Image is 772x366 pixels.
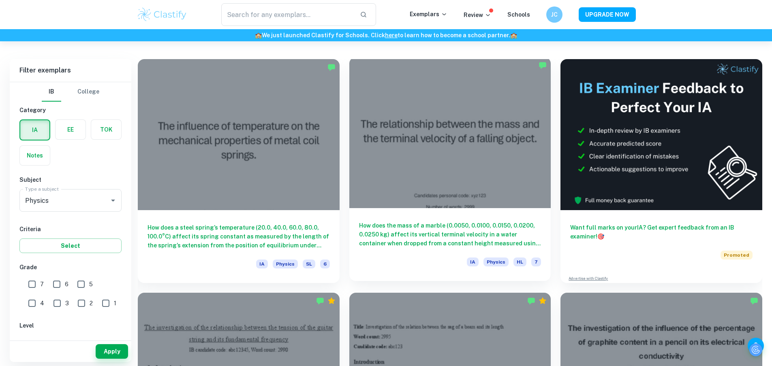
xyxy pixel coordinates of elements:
[91,120,121,139] button: TOK
[750,297,758,305] img: Marked
[40,299,44,308] span: 4
[349,59,551,283] a: How does the mass of a marble (0.0050, 0.0100, 0.0150, 0.0200, 0.0250 kg) affect its vertical ter...
[359,221,541,248] h6: How does the mass of a marble (0.0050, 0.0100, 0.0150, 0.0200, 0.0250 kg) affect its vertical ter...
[137,6,188,23] img: Clastify logo
[327,297,336,305] div: Premium
[42,82,99,102] div: Filter type choice
[221,3,354,26] input: Search for any exemplars...
[385,32,398,38] a: here
[316,297,324,305] img: Marked
[19,321,122,330] h6: Level
[320,260,330,268] span: 6
[40,280,44,289] span: 7
[10,59,131,82] h6: Filter exemplars
[19,238,122,253] button: Select
[507,11,530,18] a: Schools
[255,32,262,38] span: 🏫
[42,82,61,102] button: IB
[550,10,559,19] h6: JC
[273,260,298,268] span: Physics
[560,59,762,283] a: Want full marks on yourIA? Get expert feedback from an IB examiner!PromotedAdvertise with Clastify
[570,223,753,241] h6: Want full marks on your IA ? Get expert feedback from an IB examiner!
[56,120,86,139] button: EE
[114,299,116,308] span: 1
[65,299,69,308] span: 3
[467,257,479,266] span: IA
[597,233,604,240] span: 🎯
[560,59,762,210] img: Thumbnail
[25,185,59,192] label: Type a subject
[138,59,340,283] a: How does a steel spring’s temperature (20.0, 40.0, 60.0, 80.0, 100.0°C) affect its spring constan...
[19,106,122,115] h6: Category
[539,61,547,69] img: Marked
[148,223,330,250] h6: How does a steel spring’s temperature (20.0, 40.0, 60.0, 80.0, 100.0°C) affect its spring constan...
[2,31,770,40] h6: We just launched Clastify for Schools. Click to learn how to become a school partner.
[107,195,119,206] button: Open
[96,344,128,359] button: Apply
[569,276,608,281] a: Advertise with Clastify
[464,11,491,19] p: Review
[77,82,99,102] button: College
[539,297,547,305] div: Premium
[546,6,562,23] button: JC
[531,257,541,266] span: 7
[410,10,447,19] p: Exemplars
[19,175,122,184] h6: Subject
[721,251,753,260] span: Promoted
[19,225,122,234] h6: Criteria
[89,280,93,289] span: 5
[19,263,122,272] h6: Grade
[527,297,535,305] img: Marked
[303,260,315,268] span: SL
[20,120,49,140] button: IA
[65,280,68,289] span: 6
[513,257,526,266] span: HL
[20,146,50,165] button: Notes
[483,257,509,266] span: Physics
[90,299,93,308] span: 2
[327,63,336,71] img: Marked
[256,260,268,268] span: IA
[579,7,636,22] button: UPGRADE NOW
[510,32,517,38] span: 🏫
[748,338,764,354] button: Help and Feedback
